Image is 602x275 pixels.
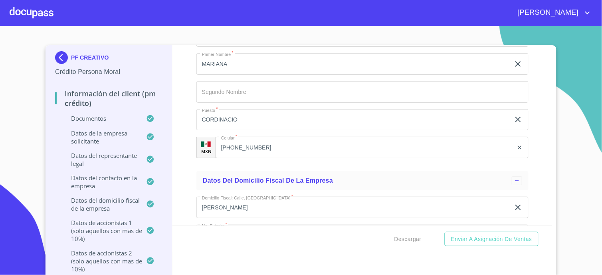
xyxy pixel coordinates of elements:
button: Enviar a Asignación de Ventas [445,232,539,247]
div: PF CREATIVO [55,51,162,67]
button: account of current user [512,6,592,19]
span: [PERSON_NAME] [512,6,583,19]
span: Enviar a Asignación de Ventas [451,234,532,244]
p: Datos de accionistas 2 (solo aquellos con mas de 10%) [55,249,146,273]
button: clear input [513,59,523,69]
p: Datos de accionistas 1 (solo aquellos con mas de 10%) [55,219,146,243]
button: clear input [517,144,523,151]
p: Información del Client (PM crédito) [55,89,162,108]
p: PF CREATIVO [71,54,109,61]
p: Datos del representante legal [55,151,146,167]
p: Crédito Persona Moral [55,67,162,77]
img: R93DlvwvvjP9fbrDwZeCRYBHk45OWMq+AAOlFVsxT89f82nwPLnD58IP7+ANJEaWYhP0Tx8kkA0WlQMPQsAAgwAOmBj20AXj6... [201,141,211,147]
p: Datos de la empresa solicitante [55,129,146,145]
img: Docupass spot blue [55,51,71,64]
span: Datos del domicilio fiscal de la empresa [203,177,333,184]
span: Descargar [394,234,422,244]
p: Documentos [55,114,146,122]
p: Datos del contacto en la empresa [55,174,146,190]
button: Descargar [391,232,425,247]
p: Datos del domicilio fiscal de la empresa [55,196,146,212]
p: MXN [201,148,212,154]
div: Datos del domicilio fiscal de la empresa [196,171,529,190]
button: clear input [513,115,523,124]
button: clear input [513,203,523,212]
